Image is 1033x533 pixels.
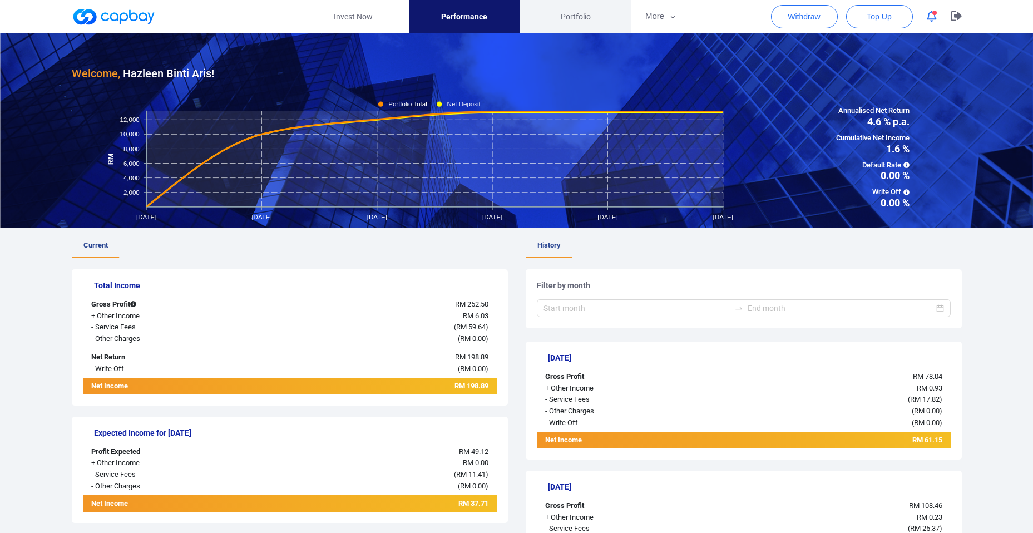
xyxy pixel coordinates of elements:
span: RM 6.03 [463,312,488,320]
div: ( ) [255,481,497,492]
div: Net Return [83,352,255,363]
tspan: [DATE] [713,214,733,220]
span: Portfolio [561,11,591,23]
tspan: 12,000 [120,116,139,123]
span: RM 0.23 [917,513,942,521]
div: - Service Fees [83,469,255,481]
span: to [734,304,743,313]
tspan: [DATE] [367,214,387,220]
span: RM 0.00 [463,458,488,467]
span: Top Up [867,11,891,22]
span: RM 252.50 [455,300,488,308]
span: Cumulative Net Income [836,132,910,144]
div: ( ) [255,333,497,345]
tspan: 4,000 [123,174,139,181]
input: End month [748,302,934,314]
span: RM 49.12 [459,447,488,456]
div: Gross Profit [83,299,255,310]
div: ( ) [255,469,497,481]
div: ( ) [709,394,951,406]
div: - Other Charges [83,481,255,492]
div: - Other Charges [83,333,255,345]
h5: [DATE] [548,353,951,363]
span: RM 108.46 [909,501,942,510]
div: Gross Profit [537,371,709,383]
tspan: 10,000 [120,131,139,137]
div: ( ) [255,363,497,375]
div: Profit Expected [83,446,255,458]
div: Gross Profit [537,500,709,512]
div: - Service Fees [83,322,255,333]
span: RM 37.71 [458,499,488,507]
tspan: [DATE] [136,214,156,220]
span: RM 0.00 [914,418,940,427]
tspan: 8,000 [123,145,139,152]
div: ( ) [255,322,497,333]
span: RM 0.00 [914,407,940,415]
h3: Hazleen Binti Aris ! [72,65,214,82]
div: - Write Off [537,417,709,429]
span: 4.6 % p.a. [836,117,910,127]
div: Net Income [83,498,255,512]
span: Annualised Net Return [836,105,910,117]
span: RM 17.82 [910,395,940,403]
span: Performance [441,11,487,23]
h5: Filter by month [537,280,951,290]
div: ( ) [709,417,951,429]
span: RM 59.64 [456,323,486,331]
span: RM 0.93 [917,384,942,392]
div: Net Income [537,435,709,448]
div: + Other Income [537,383,709,394]
span: 0.00 % [836,171,910,181]
tspan: [DATE] [251,214,271,220]
span: RM 0.00 [460,334,486,343]
input: Start month [543,302,730,314]
tspan: Portfolio Total [388,101,427,107]
span: Default Rate [836,160,910,171]
span: RM 61.15 [912,436,942,444]
span: RM 198.89 [455,353,488,361]
div: ( ) [709,406,951,417]
span: swap-right [734,304,743,313]
div: - Other Charges [537,406,709,417]
div: - Service Fees [537,394,709,406]
h5: [DATE] [548,482,951,492]
tspan: 2,000 [123,189,139,195]
div: + Other Income [83,457,255,469]
button: Withdraw [771,5,838,28]
span: 1.6 % [836,144,910,154]
span: Write Off [836,186,910,198]
div: + Other Income [537,512,709,524]
tspan: [DATE] [482,214,502,220]
span: Welcome, [72,67,120,80]
div: Net Income [83,381,255,394]
div: + Other Income [83,310,255,322]
span: RM 198.89 [454,382,488,390]
button: Top Up [846,5,913,28]
div: - Write Off [83,363,255,375]
span: 0.00 % [836,198,910,208]
span: History [537,241,561,249]
span: RM 25.37 [910,524,940,532]
tspan: 6,000 [123,160,139,166]
span: RM 78.04 [913,372,942,381]
h5: Total Income [94,280,497,290]
span: Current [83,241,108,249]
tspan: Net Deposit [447,101,481,107]
span: RM 0.00 [460,364,486,373]
h5: Expected Income for [DATE] [94,428,497,438]
tspan: RM [106,153,115,165]
tspan: [DATE] [597,214,617,220]
span: RM 0.00 [460,482,486,490]
span: RM 11.41 [456,470,486,478]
